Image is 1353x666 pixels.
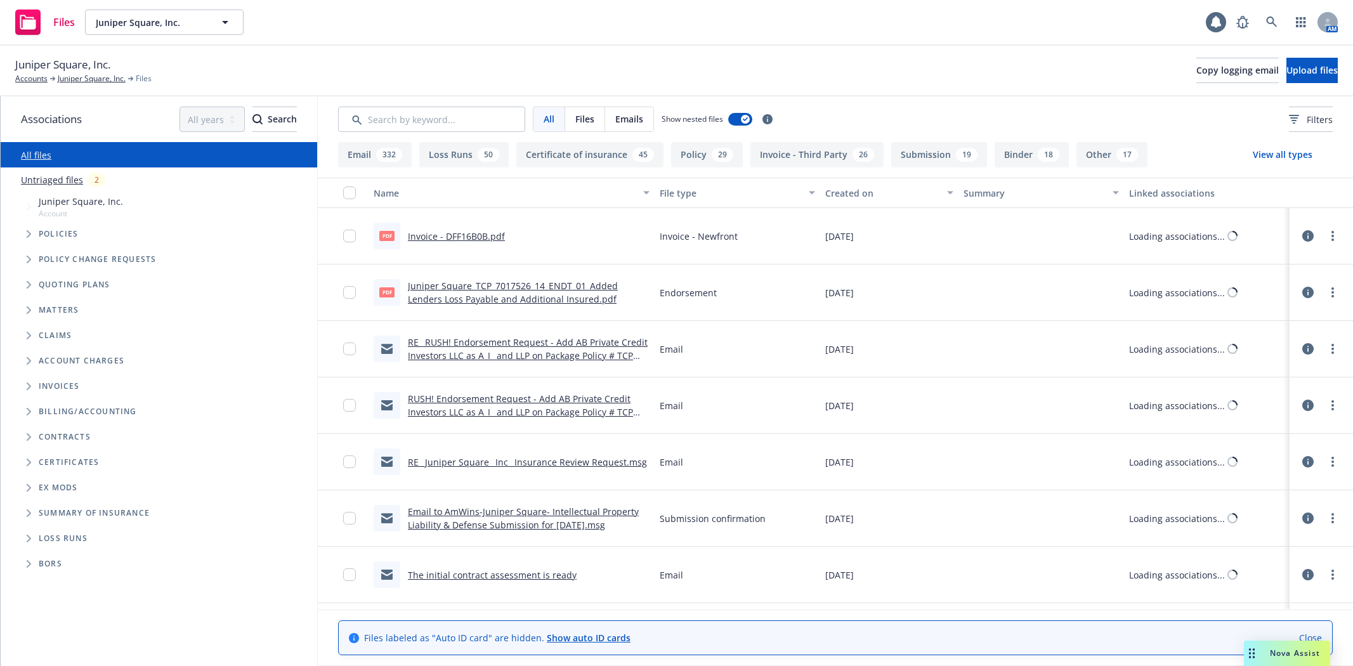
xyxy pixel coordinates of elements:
[39,459,99,466] span: Certificates
[15,73,48,84] a: Accounts
[1244,641,1330,666] button: Nova Assist
[408,336,648,375] a: RE_ RUSH! Endorsement Request - Add AB Private Credit Investors LLC as A_I_ and LLP on Package Po...
[39,256,156,263] span: Policy change requests
[825,455,854,469] span: [DATE]
[671,142,743,167] button: Policy
[615,112,643,126] span: Emails
[1124,178,1290,208] button: Linked associations
[660,568,683,582] span: Email
[15,56,110,73] span: Juniper Square, Inc.
[1325,341,1340,356] a: more
[408,569,577,581] a: The initial contract assessment is ready
[39,195,123,208] span: Juniper Square, Inc.
[39,535,88,542] span: Loss Runs
[1289,113,1333,126] span: Filters
[408,230,505,242] a: Invoice - DFF16B0B.pdf
[39,281,110,289] span: Quoting plans
[1325,454,1340,469] a: more
[660,455,683,469] span: Email
[1129,286,1225,299] div: Loading associations...
[343,399,356,412] input: Toggle Row Selected
[478,148,499,162] div: 50
[338,142,412,167] button: Email
[408,280,618,305] a: Juniper Square_TCP_7017526_14_ENDT_01_Added Lenders Loss Payable and Additional Insured.pdf
[660,286,717,299] span: Endorsement
[1325,285,1340,300] a: more
[343,343,356,355] input: Toggle Row Selected
[39,230,79,238] span: Policies
[964,186,1105,200] div: Summary
[750,142,884,167] button: Invoice - Third Party
[252,114,263,124] svg: Search
[53,17,75,27] span: Files
[1325,567,1340,582] a: more
[376,148,402,162] div: 332
[1,192,317,399] div: Tree Example
[825,286,854,299] span: [DATE]
[825,568,854,582] span: [DATE]
[516,142,663,167] button: Certificate of insurance
[853,148,874,162] div: 26
[1232,142,1333,167] button: View all types
[1076,142,1147,167] button: Other
[544,112,554,126] span: All
[547,632,631,644] a: Show auto ID cards
[1129,186,1284,200] div: Linked associations
[338,107,525,132] input: Search by keyword...
[958,178,1124,208] button: Summary
[39,509,150,517] span: Summary of insurance
[655,178,820,208] button: File type
[660,230,738,243] span: Invoice - Newfront
[343,230,356,242] input: Toggle Row Selected
[1299,631,1322,644] a: Close
[660,186,801,200] div: File type
[408,393,633,431] a: RUSH! Endorsement Request - Add AB Private Credit Investors LLC as A_I_ and LLP on Package Policy...
[408,506,639,531] a: Email to AmWins-Juniper Square- Intellectual Property Liability & Defense Submission for [DATE].msg
[1129,230,1225,243] div: Loading associations...
[39,560,62,568] span: BORs
[379,287,395,297] span: pdf
[343,568,356,581] input: Toggle Row Selected
[369,178,655,208] button: Name
[1196,58,1279,83] button: Copy logging email
[419,142,509,167] button: Loss Runs
[96,16,206,29] span: Juniper Square, Inc.
[21,111,82,127] span: Associations
[39,208,123,219] span: Account
[712,148,733,162] div: 29
[136,73,152,84] span: Files
[1,399,317,577] div: Folder Tree Example
[10,4,80,40] a: Files
[85,10,244,35] button: Juniper Square, Inc.
[1270,648,1320,658] span: Nova Assist
[1116,148,1138,162] div: 17
[39,408,137,415] span: Billing/Accounting
[408,456,647,468] a: RE_ Juniper Square_ Inc_ Insurance Review Request.msg
[39,357,124,365] span: Account charges
[39,306,79,314] span: Matters
[1325,228,1340,244] a: more
[21,149,51,161] a: All files
[1286,64,1338,76] span: Upload files
[1129,399,1225,412] div: Loading associations...
[632,148,654,162] div: 45
[1325,511,1340,526] a: more
[343,186,356,199] input: Select all
[364,631,631,644] span: Files labeled as "Auto ID card" are hidden.
[343,512,356,525] input: Toggle Row Selected
[660,512,766,525] span: Submission confirmation
[1288,10,1314,35] a: Switch app
[88,173,105,187] div: 2
[58,73,126,84] a: Juniper Square, Inc.
[825,230,854,243] span: [DATE]
[891,142,987,167] button: Submission
[825,343,854,356] span: [DATE]
[343,286,356,299] input: Toggle Row Selected
[39,382,80,390] span: Invoices
[1286,58,1338,83] button: Upload files
[39,433,91,441] span: Contracts
[343,455,356,468] input: Toggle Row Selected
[39,332,72,339] span: Claims
[1289,107,1333,132] button: Filters
[1230,10,1255,35] a: Report a Bug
